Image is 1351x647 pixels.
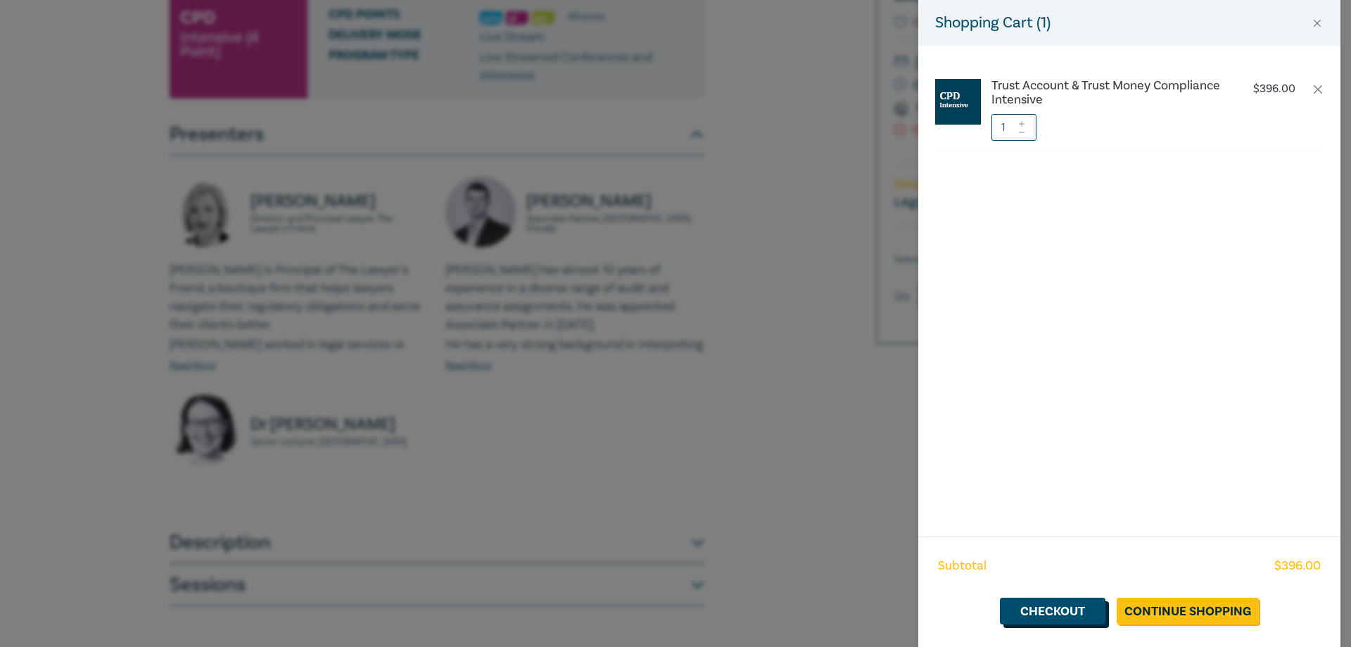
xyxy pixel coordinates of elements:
img: CPD%20Intensive.jpg [935,79,981,125]
span: Subtotal [938,557,987,575]
input: 1 [991,114,1036,141]
button: Close [1311,17,1324,30]
a: Checkout [1000,598,1105,624]
span: $ 396.00 [1274,557,1321,575]
a: Trust Account & Trust Money Compliance Intensive [991,79,1225,107]
p: $ 396.00 [1253,82,1295,96]
h5: Shopping Cart ( 1 ) [935,11,1051,34]
a: Continue Shopping [1117,598,1259,624]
